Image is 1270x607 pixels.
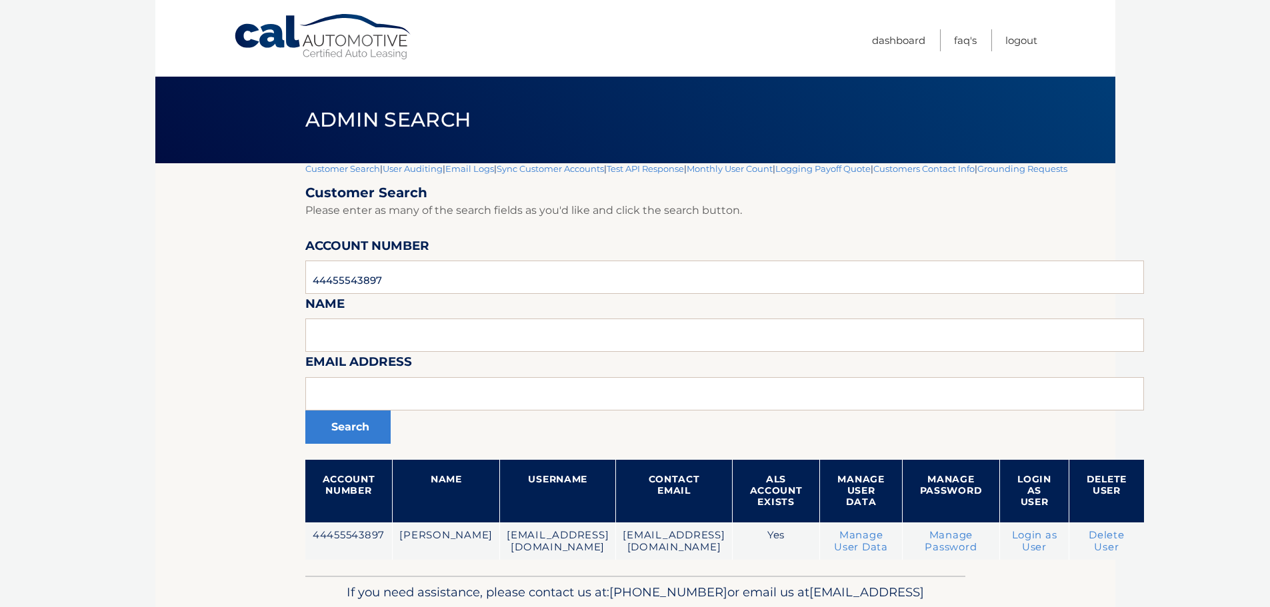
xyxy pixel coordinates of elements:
td: 44455543897 [305,522,393,560]
span: Admin Search [305,107,471,132]
div: | | | | | | | | [305,163,1144,576]
a: Monthly User Count [687,163,773,174]
label: Account Number [305,236,429,261]
td: [EMAIL_ADDRESS][DOMAIN_NAME] [500,522,616,560]
a: Login as User [1012,529,1057,553]
td: Yes [732,522,820,560]
p: Please enter as many of the search fields as you'd like and click the search button. [305,201,1144,220]
th: Manage User Data [820,460,902,522]
label: Email Address [305,352,412,376]
a: Delete User [1089,529,1125,553]
th: Manage Password [902,460,1000,522]
a: Sync Customer Accounts [497,163,604,174]
a: Customer Search [305,163,380,174]
th: Account Number [305,460,393,522]
a: Manage Password [925,529,977,553]
a: Logout [1005,29,1037,51]
th: Contact Email [616,460,732,522]
button: Search [305,410,391,444]
span: [PHONE_NUMBER] [609,584,727,600]
a: Manage User Data [834,529,888,553]
h2: Customer Search [305,185,1144,201]
th: Name [393,460,500,522]
a: Grounding Requests [977,163,1067,174]
a: Customers Contact Info [873,163,975,174]
a: Email Logs [445,163,494,174]
th: ALS Account Exists [732,460,820,522]
td: [PERSON_NAME] [393,522,500,560]
a: Logging Payoff Quote [775,163,871,174]
th: Delete User [1069,460,1144,522]
a: User Auditing [383,163,443,174]
a: Cal Automotive [233,13,413,61]
a: Dashboard [872,29,925,51]
a: Test API Response [607,163,684,174]
td: [EMAIL_ADDRESS][DOMAIN_NAME] [616,522,732,560]
th: Username [500,460,616,522]
th: Login as User [1000,460,1069,522]
label: Name [305,294,345,318]
a: FAQ's [954,29,977,51]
